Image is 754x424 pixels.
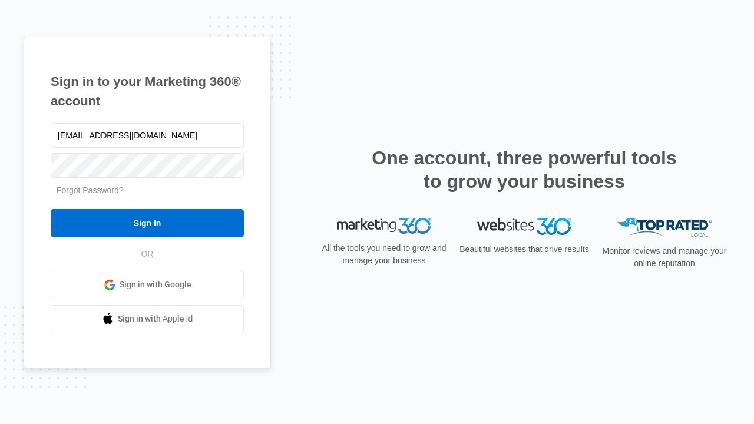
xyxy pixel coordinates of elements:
[51,271,244,299] a: Sign in with Google
[458,243,590,256] p: Beautiful websites that drive results
[51,305,244,333] a: Sign in with Apple Id
[617,218,712,237] img: Top Rated Local
[118,313,193,325] span: Sign in with Apple Id
[51,123,244,148] input: Email
[477,218,571,235] img: Websites 360
[318,242,450,267] p: All the tools you need to grow and manage your business
[57,185,124,195] a: Forgot Password?
[598,245,730,270] p: Monitor reviews and manage your online reputation
[368,146,680,193] h2: One account, three powerful tools to grow your business
[337,218,431,234] img: Marketing 360
[51,72,244,111] h1: Sign in to your Marketing 360® account
[51,209,244,237] input: Sign In
[120,279,191,291] span: Sign in with Google
[133,248,162,260] span: OR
